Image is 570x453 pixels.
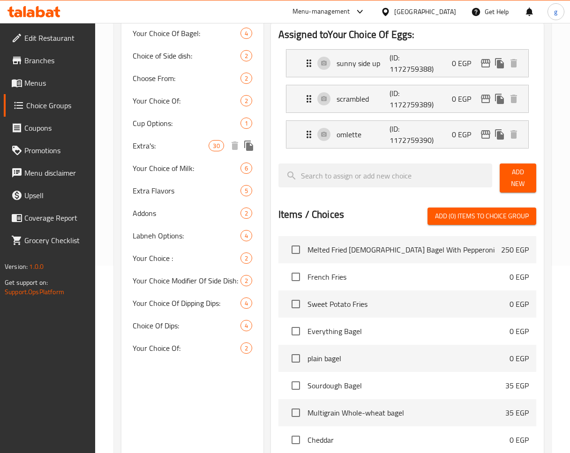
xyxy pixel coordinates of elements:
p: 0 EGP [510,353,529,364]
a: Edit Restaurant [4,27,95,49]
div: Choices [240,28,252,39]
div: Addons2 [121,202,263,224]
span: Your Choice Of Bagel: [133,28,240,39]
button: duplicate [493,56,507,70]
span: Your Choice Of Dipping Dips: [133,297,240,309]
div: Choices [240,297,252,309]
span: Labneh Options: [133,230,240,241]
button: delete [507,127,521,141]
span: Coverage Report [24,212,88,223]
span: Your Choice : [133,252,240,264]
a: Upsell [4,184,95,207]
li: Expand [278,117,536,152]
div: Choices [240,163,252,174]
button: edit [479,56,493,70]
p: 0 EGP [510,271,529,282]
div: Extra's:30deleteduplicate [121,134,263,157]
div: Expand [286,85,528,112]
span: Select choice [286,349,306,368]
span: 1.0.0 [29,260,44,273]
div: Extra Flavors5 [121,179,263,202]
span: Choice of Side dish: [133,50,240,61]
p: scrambled [337,93,390,104]
p: 0 EGP [510,434,529,446]
span: g [554,7,557,17]
button: delete [507,56,521,70]
span: Cheddar [307,434,510,446]
span: Extra's: [133,140,209,151]
p: (ID: 1172759390) [390,123,425,146]
div: Your Choice Of Bagel:4 [121,22,263,45]
h2: Assigned to Your Choice Of Eggs: [278,28,536,42]
button: edit [479,127,493,141]
a: Menu disclaimer [4,162,95,184]
a: Choice Groups [4,94,95,117]
div: Choice Of Dips:4 [121,314,263,337]
div: Expand [286,121,528,148]
p: 0 EGP [510,298,529,310]
div: Choices [240,252,252,264]
div: Choose From:2 [121,67,263,89]
a: Promotions [4,139,95,162]
span: Select choice [286,240,306,260]
span: 4 [241,299,252,308]
span: 2 [241,52,252,60]
span: French Fries [307,271,510,282]
div: Choices [240,230,252,241]
span: Cup Options: [133,118,240,129]
span: Choose From: [133,73,240,84]
div: Your Choice Of:2 [121,89,263,112]
span: Select choice [286,376,306,395]
div: Choices [240,73,252,84]
a: Grocery Checklist [4,229,95,252]
span: Coupons [24,122,88,134]
span: 30 [209,141,223,150]
a: Coupons [4,117,95,139]
span: Addons [133,208,240,219]
div: Choice of Side dish:2 [121,45,263,67]
span: Everything Bagel [307,326,510,337]
div: Cup Options:1 [121,112,263,134]
p: 0 EGP [510,326,529,337]
span: Version: [5,260,28,273]
h2: Items / Choices [278,208,344,222]
li: Expand [278,45,536,81]
span: 2 [241,344,252,353]
p: omlette [337,129,390,140]
span: 4 [241,29,252,38]
button: duplicate [493,127,507,141]
p: 0 EGP [452,58,479,69]
span: Select choice [286,321,306,341]
span: 4 [241,231,252,240]
span: 2 [241,209,252,218]
span: Promotions [24,145,88,156]
span: Upsell [24,190,88,201]
span: Select choice [286,267,306,287]
div: Choices [240,320,252,331]
span: Your Choice Modifier Of Side Dish: [133,275,240,286]
div: Your Choice of Milk:6 [121,157,263,179]
div: Choices [240,208,252,219]
div: Choices [240,342,252,354]
span: 2 [241,97,252,105]
span: Choice Groups [26,100,88,111]
span: Select choice [286,430,306,450]
button: edit [479,92,493,106]
span: Get support on: [5,276,48,289]
a: Support.OpsPlatform [5,286,64,298]
span: 2 [241,74,252,83]
span: 5 [241,186,252,195]
p: 35 EGP [505,407,529,418]
span: Sweet Potato Fries [307,298,510,310]
span: 6 [241,164,252,173]
span: Select choice [286,294,306,314]
div: Choices [240,185,252,196]
span: Sourdough Bagel [307,380,505,391]
span: 4 [241,321,252,330]
a: Branches [4,49,95,72]
p: 0 EGP [452,129,479,140]
span: Your Choice Of: [133,95,240,106]
a: Coverage Report [4,207,95,229]
span: Add (0) items to choice group [435,210,529,222]
div: Your Choice :2 [121,247,263,269]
